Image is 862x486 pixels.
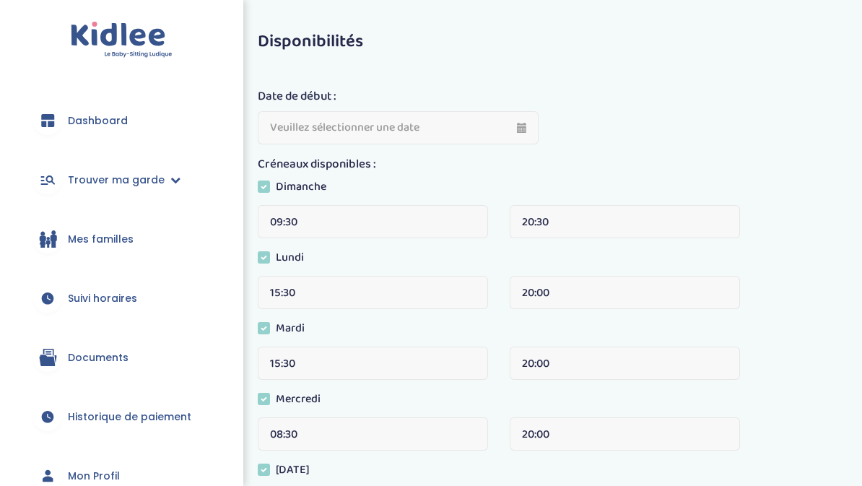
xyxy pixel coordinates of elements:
span: Documents [68,350,129,365]
label: Mardi [258,320,315,342]
label: [DATE] [258,461,321,483]
a: Documents [22,331,222,383]
label: Date de début : [258,87,336,106]
a: Trouver ma garde [22,154,222,206]
input: Veuillez sélectionner une date [258,111,538,144]
label: Lundi [258,249,315,271]
img: logo.svg [71,22,173,58]
a: Suivi horaires [22,272,222,324]
a: Dashboard [22,95,222,147]
h3: Disponibilités [258,32,840,51]
label: Mercredi [258,391,331,412]
label: Dimanche [258,178,337,200]
span: Mes familles [68,232,134,247]
span: Dashboard [68,113,128,129]
label: Créneaux disponibles : [258,155,376,174]
a: Historique de paiement [22,391,222,443]
span: Historique de paiement [68,409,191,425]
span: Trouver ma garde [68,173,165,188]
a: Mes familles [22,213,222,265]
span: Mon Profil [68,469,120,484]
span: Suivi horaires [68,291,137,306]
